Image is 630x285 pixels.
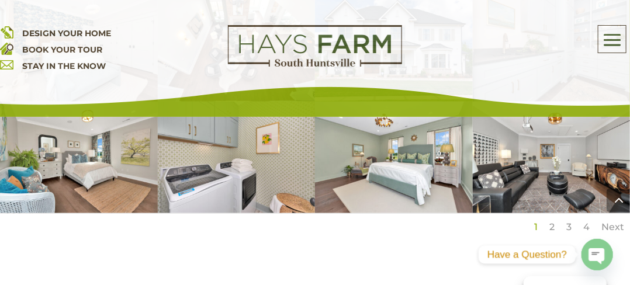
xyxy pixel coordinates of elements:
img: 2106-Forest-Gate-70-400x284.jpg [315,102,473,213]
img: Logo [228,25,402,67]
img: 2106-Forest-Gate-73-400x284.jpg [158,102,316,213]
a: 2 [549,221,555,232]
a: DESIGN YOUR HOME [22,28,111,39]
a: 1 [534,221,538,232]
a: STAY IN THE KNOW [22,61,106,71]
a: Next [601,221,624,232]
a: hays farm homes huntsville development [228,59,402,69]
a: BOOK YOUR TOUR [22,44,102,55]
a: 3 [566,221,572,232]
a: 4 [583,221,590,232]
